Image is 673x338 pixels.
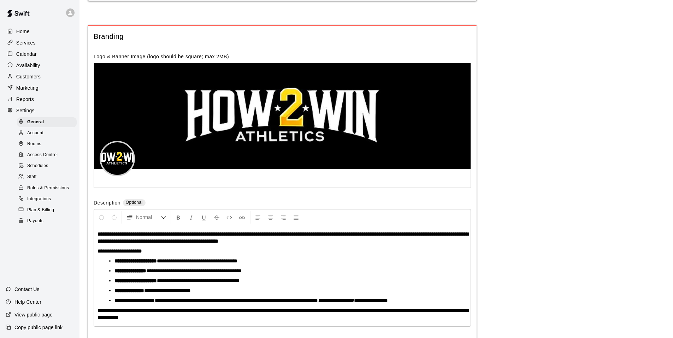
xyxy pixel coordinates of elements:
button: Format Underline [198,211,210,224]
button: Format Italics [185,211,197,224]
a: Customers [6,71,74,82]
div: Access Control [17,150,77,160]
span: Plan & Billing [27,207,54,214]
a: Availability [6,60,74,71]
div: Schedules [17,161,77,171]
span: Roles & Permissions [27,185,69,192]
span: Integrations [27,196,51,203]
p: Copy public page link [14,324,63,331]
div: Payouts [17,216,77,226]
p: Marketing [16,84,39,91]
p: Help Center [14,298,41,306]
button: Redo [108,211,120,224]
p: View public page [14,311,53,318]
button: Justify Align [290,211,302,224]
a: Payouts [17,215,79,226]
a: Settings [6,105,74,116]
button: Formatting Options [123,211,169,224]
a: Schedules [17,161,79,172]
button: Right Align [277,211,289,224]
p: Reports [16,96,34,103]
span: Account [27,130,43,137]
a: Reports [6,94,74,105]
a: Home [6,26,74,37]
label: Description [94,199,120,207]
p: Services [16,39,36,46]
span: General [27,119,44,126]
span: Schedules [27,162,48,170]
button: Center Align [265,211,277,224]
div: Staff [17,172,77,182]
a: Rooms [17,139,79,150]
div: Plan & Billing [17,205,77,215]
a: Plan & Billing [17,204,79,215]
div: Account [17,128,77,138]
span: Access Control [27,152,58,159]
p: Settings [16,107,35,114]
p: Availability [16,62,40,69]
button: Undo [95,211,107,224]
span: Branding [94,32,471,41]
a: Staff [17,172,79,183]
label: Logo & Banner Image (logo should be square; max 2MB) [94,54,229,59]
a: Services [6,37,74,48]
span: Normal [136,214,161,221]
a: Account [17,128,79,138]
p: Home [16,28,30,35]
p: Contact Us [14,286,40,293]
span: Optional [126,200,143,205]
span: Rooms [27,141,41,148]
a: Calendar [6,49,74,59]
a: Access Control [17,150,79,161]
button: Insert Code [223,211,235,224]
button: Left Align [252,211,264,224]
div: General [17,117,77,127]
div: Rooms [17,139,77,149]
span: Payouts [27,218,43,225]
a: Roles & Permissions [17,183,79,194]
p: Calendar [16,51,37,58]
a: Marketing [6,83,74,93]
span: Staff [27,173,36,180]
a: General [17,117,79,128]
button: Insert Link [236,211,248,224]
button: Format Bold [172,211,184,224]
a: Integrations [17,194,79,204]
div: Integrations [17,194,77,204]
p: Customers [16,73,41,80]
div: Roles & Permissions [17,183,77,193]
button: Format Strikethrough [211,211,223,224]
